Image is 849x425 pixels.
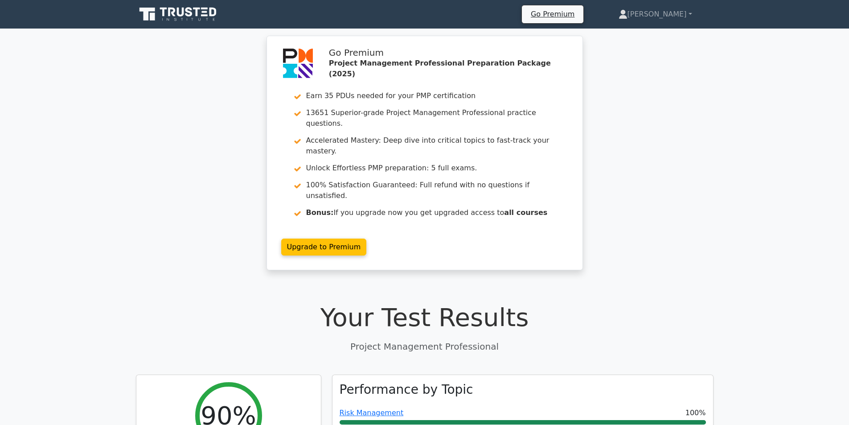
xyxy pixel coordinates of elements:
h3: Performance by Topic [340,382,473,397]
span: 100% [685,408,706,418]
h1: Your Test Results [136,302,714,332]
p: Project Management Professional [136,340,714,353]
a: Risk Management [340,408,404,417]
a: [PERSON_NAME] [597,5,714,23]
a: Upgrade to Premium [281,239,367,256]
a: Go Premium [525,8,580,20]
